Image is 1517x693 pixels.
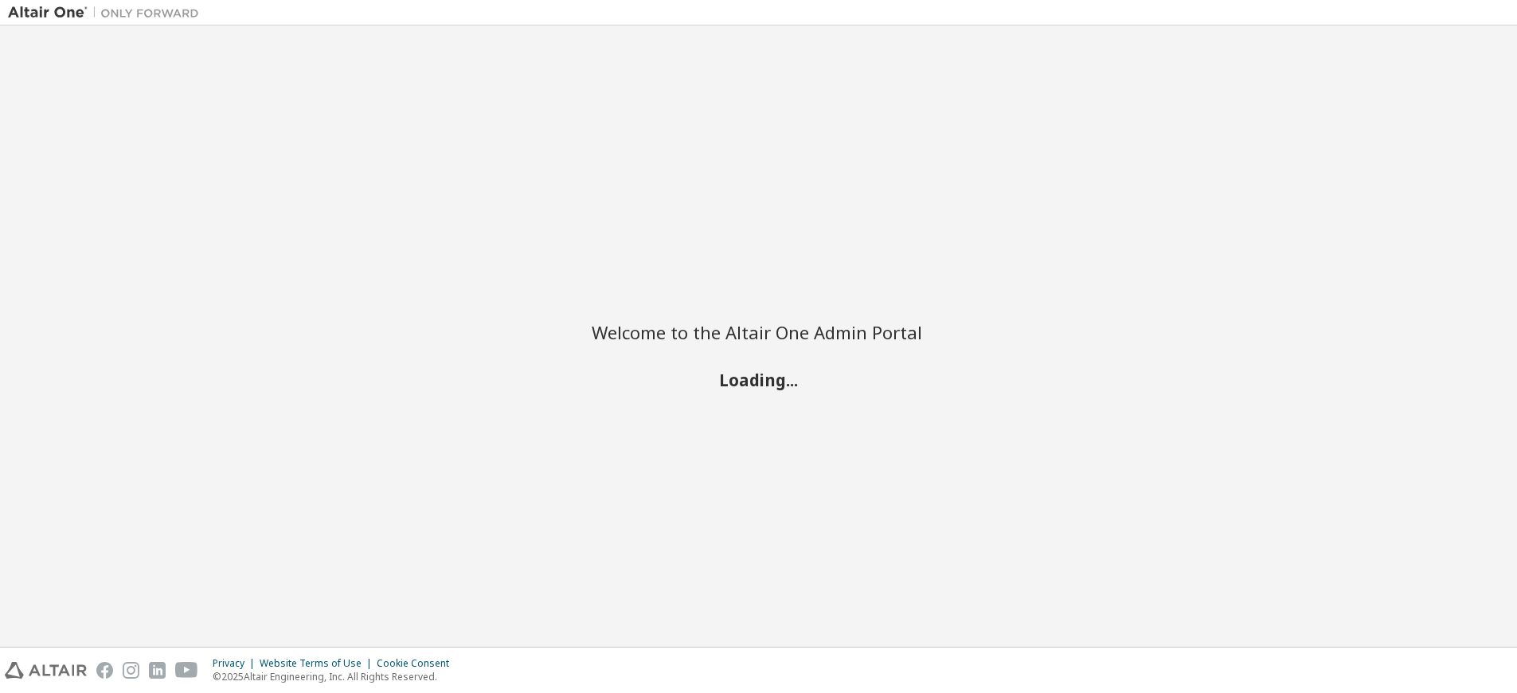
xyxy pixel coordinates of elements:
div: Cookie Consent [377,657,459,670]
p: © 2025 Altair Engineering, Inc. All Rights Reserved. [213,670,459,683]
img: instagram.svg [123,662,139,679]
img: altair_logo.svg [5,662,87,679]
img: Altair One [8,5,207,21]
div: Privacy [213,657,260,670]
img: youtube.svg [175,662,198,679]
div: Website Terms of Use [260,657,377,670]
img: linkedin.svg [149,662,166,679]
img: facebook.svg [96,662,113,679]
h2: Loading... [592,370,926,390]
h2: Welcome to the Altair One Admin Portal [592,321,926,343]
